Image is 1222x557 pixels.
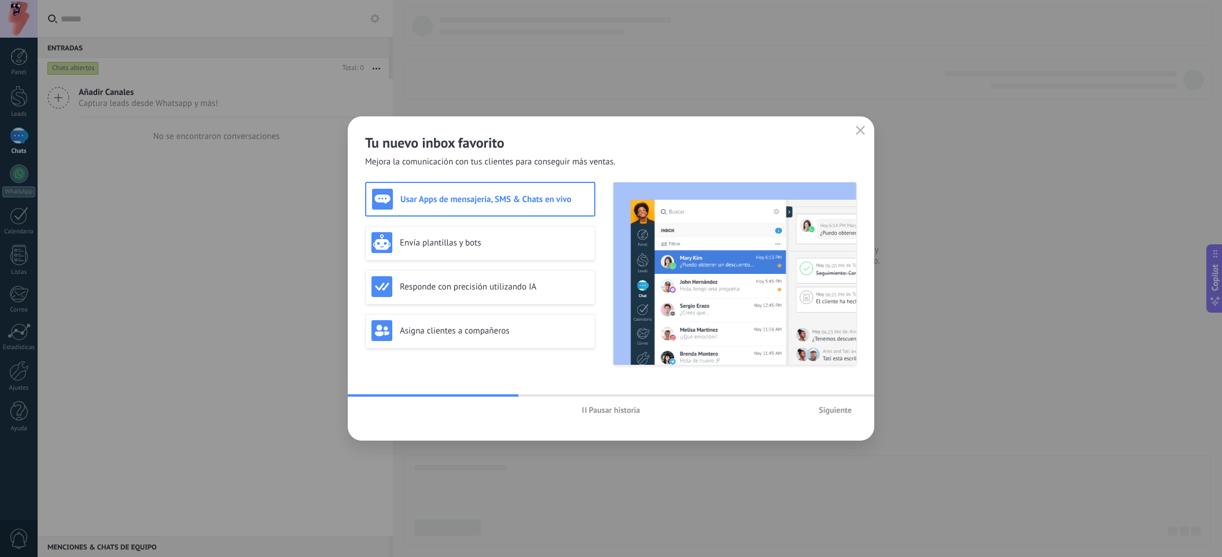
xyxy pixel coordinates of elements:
span: Pausar historia [589,406,641,414]
h3: Envía plantillas y bots [400,237,589,248]
span: Siguiente [819,406,852,414]
h3: Usar Apps de mensajería, SMS & Chats en vivo [400,194,588,205]
h3: Asigna clientes a compañeros [400,325,589,336]
span: Mejora la comunicación con tus clientes para conseguir más ventas. [365,156,616,168]
h3: Responde con precisión utilizando IA [400,281,589,292]
button: Pausar historia [577,401,646,419]
h2: Tu nuevo inbox favorito [365,134,857,152]
button: Siguiente [814,401,857,419]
